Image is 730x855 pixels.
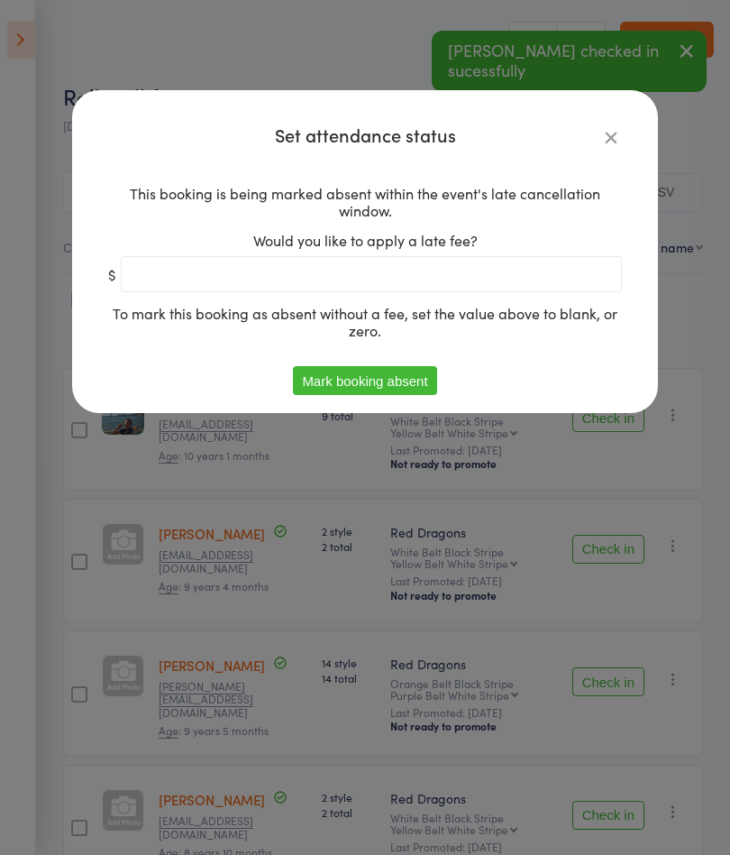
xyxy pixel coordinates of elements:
[293,366,436,395] button: Mark booking absent
[108,305,622,339] div: To mark this booking as absent without a fee, set the value above to blank, or zero.
[600,126,622,148] a: Close
[108,126,622,143] h4: Set attendance status
[108,185,622,219] div: This booking is being marked absent within the event's late cancellation window.
[108,232,622,249] div: Would you like to apply a late fee?
[108,266,116,283] span: $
